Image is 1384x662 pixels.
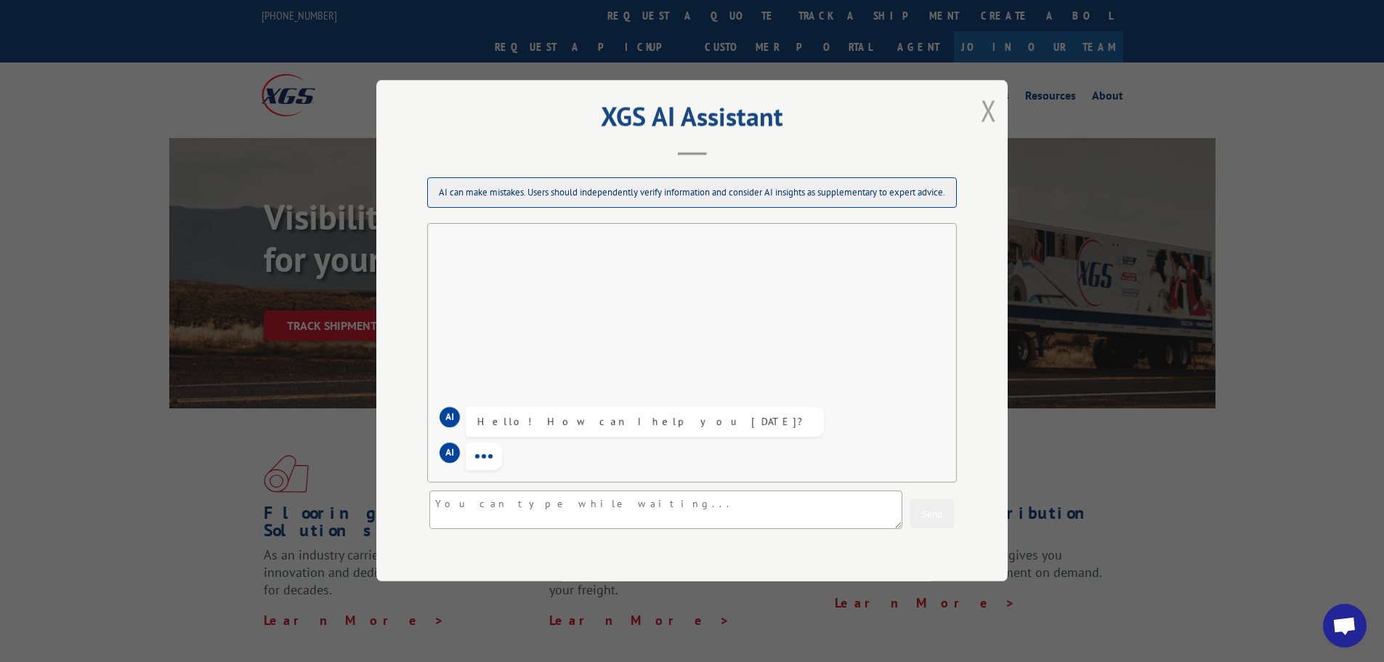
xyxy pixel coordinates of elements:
div: AI [440,408,460,428]
div: AI can make mistakes. Users should independently verify information and consider AI insights as s... [427,178,957,209]
div: Hello! How can I help you [DATE]? [477,415,812,430]
div: Open chat [1323,604,1367,647]
div: AI [440,443,460,464]
button: Close modal [981,91,997,129]
button: Send [910,500,954,529]
h2: XGS AI Assistant [413,106,971,134]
